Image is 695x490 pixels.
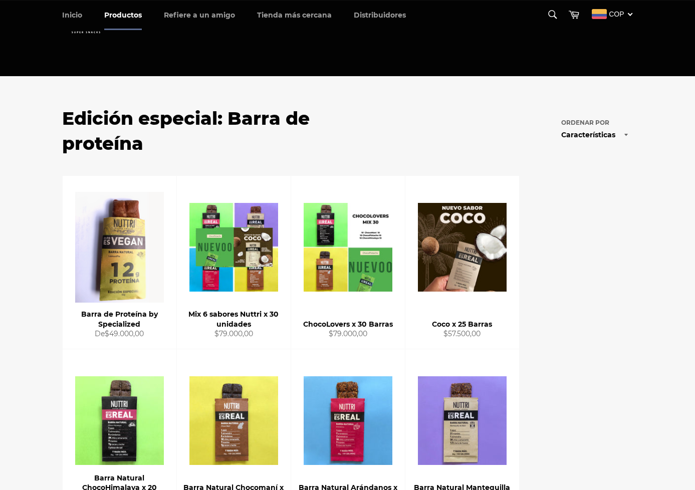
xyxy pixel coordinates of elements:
img: Mix 6 sabores Nuttri x 30 unidades [189,203,278,292]
img: ChocoLovers x 30 Barras [304,203,392,292]
a: Tienda más cercana [247,1,342,30]
span: $79.000,00 [214,329,253,338]
a: Inicio [52,1,92,30]
a: Mix 6 sabores Nuttri x 30 unidades Mix 6 sabores Nuttri x 30 unidades $79.000,00 [176,176,291,349]
img: Barra Natural ChocoHimalaya x 20 Unidades [75,376,164,465]
img: Barra Natural Mantequilla de Maní x 20 unidades [418,376,507,465]
div: ChocoLovers x 30 Barras [297,320,398,329]
a: Refiere a un amigo [154,1,245,30]
a: Barra de Proteína by Specialized Barra de Proteína by Specialized De$49.000,00 [62,176,176,349]
div: Barra de Proteína by Specialized [69,310,170,329]
span: $79.000,00 [329,329,367,338]
img: Barra de Proteína by Specialized [75,192,164,303]
span: COP [609,10,624,18]
a: Distribuidores [344,1,416,30]
img: Barra Natural Arándanos x 20 unidades [304,376,392,465]
img: Coco x 25 Barras [418,203,507,292]
div: Mix 6 sabores Nuttri x 30 unidades [183,310,284,329]
div: De [69,329,170,339]
img: Barra Natural Chocomaní x 20 unidades [189,376,278,465]
label: Ordenar por [558,119,633,127]
h1: Edición especial: Barra de proteína [62,106,348,156]
a: ChocoLovers x 30 Barras ChocoLovers x 30 Barras $79.000,00 [291,176,405,349]
a: Productos [94,1,152,30]
a: Coco x 25 Barras Coco x 25 Barras $57.500,00 [405,176,519,349]
span: $57.500,00 [443,329,481,338]
span: $49.000,00 [105,329,144,338]
div: Coco x 25 Barras [411,320,513,329]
